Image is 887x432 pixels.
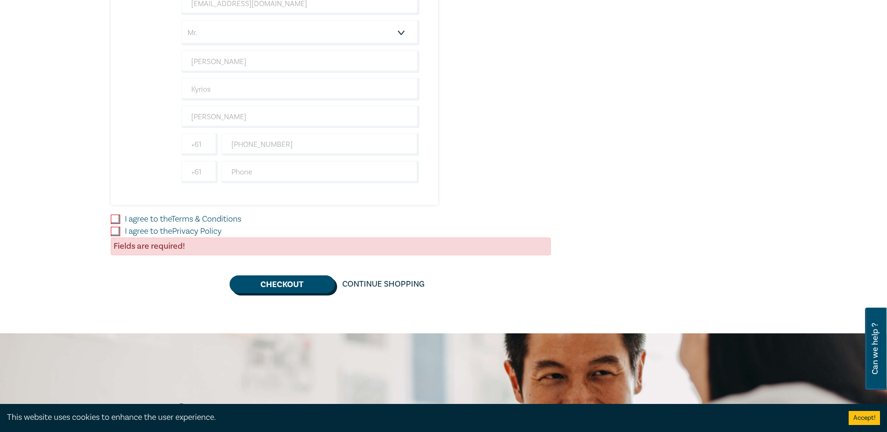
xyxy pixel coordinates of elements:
input: Last Name* [181,78,419,101]
input: Phone [222,161,419,183]
span: Can we help ? [871,313,880,384]
a: Continue Shopping [335,275,432,293]
a: Terms & Conditions [171,214,241,224]
h2: Stay informed. [111,400,332,425]
button: Accept cookies [849,411,880,425]
div: Fields are required! [111,238,551,255]
input: Company [181,106,419,128]
label: I agree to the [125,225,222,238]
input: Mobile* [222,133,419,156]
input: +61 [181,133,218,156]
label: I agree to the [125,213,241,225]
div: This website uses cookies to enhance the user experience. [7,411,835,424]
input: +61 [181,161,218,183]
a: Privacy Policy [172,226,222,237]
button: Checkout [230,275,335,293]
input: First Name* [181,50,419,73]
